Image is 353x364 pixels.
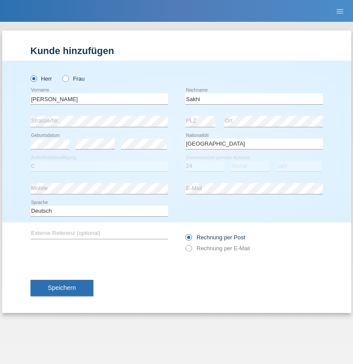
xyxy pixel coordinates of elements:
[31,280,93,296] button: Speichern
[185,245,191,256] input: Rechnung per E-Mail
[336,7,344,16] i: menu
[31,75,52,82] label: Herr
[62,75,85,82] label: Frau
[185,234,191,245] input: Rechnung per Post
[31,75,36,81] input: Herr
[62,75,68,81] input: Frau
[48,284,76,291] span: Speichern
[185,245,250,252] label: Rechnung per E-Mail
[185,234,245,241] label: Rechnung per Post
[331,8,349,14] a: menu
[31,45,323,56] h1: Kunde hinzufügen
